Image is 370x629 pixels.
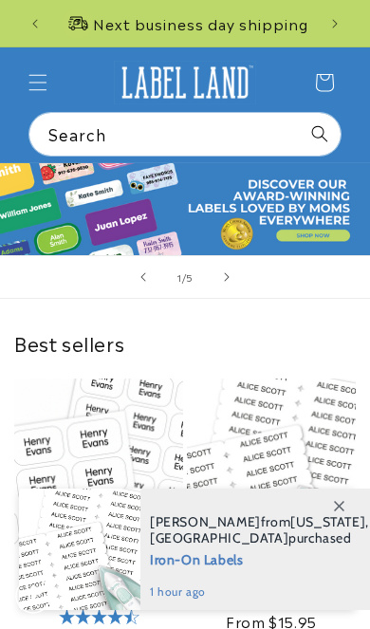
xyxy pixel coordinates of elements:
[14,560,183,601] a: Stick N' Wear Stikins® Labels
[206,256,248,298] button: Next slide
[290,513,365,530] span: [US_STATE]
[314,3,356,45] button: Next announcement
[107,53,264,112] a: Label Land
[150,529,288,546] span: [GEOGRAPHIC_DATA]
[182,269,187,286] span: /
[93,14,308,33] span: Next business day shipping
[14,330,356,355] h2: Best sellers
[150,546,369,570] span: Iron-On Labels
[299,113,341,155] button: Search
[150,513,261,530] span: [PERSON_NAME]
[150,514,369,546] span: from , purchased
[14,3,56,45] button: Previous announcement
[177,269,182,286] span: 1
[186,269,193,286] span: 5
[114,61,256,105] img: Label Land
[17,62,59,103] summary: Menu
[122,256,164,298] button: Previous slide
